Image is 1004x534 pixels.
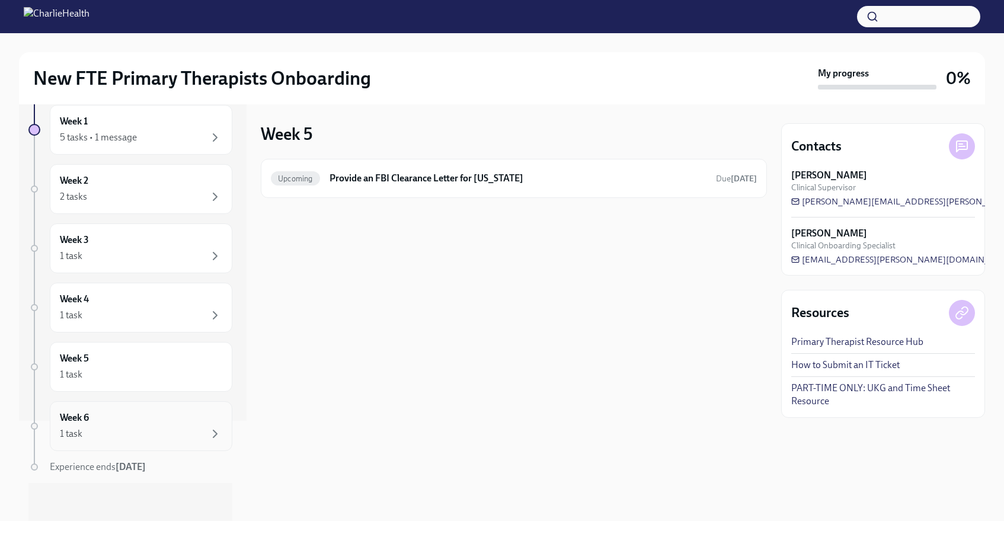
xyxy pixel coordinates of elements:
[28,401,232,451] a: Week 61 task
[60,368,82,381] div: 1 task
[271,169,757,188] a: UpcomingProvide an FBI Clearance Letter for [US_STATE]Due[DATE]
[60,427,82,440] div: 1 task
[818,67,869,80] strong: My progress
[791,182,856,193] span: Clinical Supervisor
[716,174,757,184] span: Due
[330,172,706,185] h6: Provide an FBI Clearance Letter for [US_STATE]
[60,309,82,322] div: 1 task
[50,461,146,472] span: Experience ends
[60,293,89,306] h6: Week 4
[28,105,232,155] a: Week 15 tasks • 1 message
[28,164,232,214] a: Week 22 tasks
[60,411,89,424] h6: Week 6
[791,240,896,251] span: Clinical Onboarding Specialist
[33,66,371,90] h2: New FTE Primary Therapists Onboarding
[791,138,842,155] h4: Contacts
[60,115,88,128] h6: Week 1
[946,68,971,89] h3: 0%
[791,335,923,348] a: Primary Therapist Resource Hub
[28,223,232,273] a: Week 31 task
[60,250,82,263] div: 1 task
[791,382,975,408] a: PART-TIME ONLY: UKG and Time Sheet Resource
[271,174,320,183] span: Upcoming
[716,173,757,184] span: November 13th, 2025 09:00
[24,7,89,26] img: CharlieHealth
[791,304,849,322] h4: Resources
[60,131,137,144] div: 5 tasks • 1 message
[116,461,146,472] strong: [DATE]
[60,190,87,203] div: 2 tasks
[791,359,900,372] a: How to Submit an IT Ticket
[261,123,312,145] h3: Week 5
[731,174,757,184] strong: [DATE]
[791,227,867,240] strong: [PERSON_NAME]
[60,234,89,247] h6: Week 3
[28,342,232,392] a: Week 51 task
[60,352,89,365] h6: Week 5
[791,169,867,182] strong: [PERSON_NAME]
[60,174,88,187] h6: Week 2
[28,283,232,332] a: Week 41 task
